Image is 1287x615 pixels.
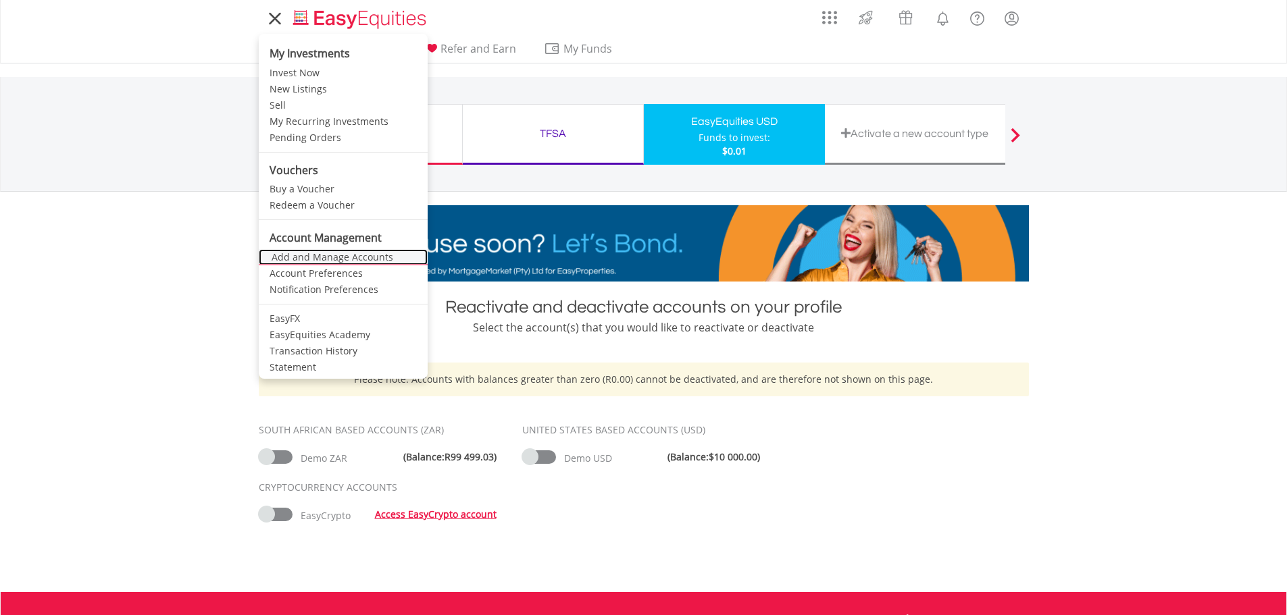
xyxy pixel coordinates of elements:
a: Redeem a Voucher [259,197,428,213]
a: Buy a Voucher [259,181,428,197]
span: $10 000.00 [709,450,757,463]
div: Please note: Accounts with balances greater than zero (R0.00) cannot be deactivated, and are ther... [259,363,1029,396]
span: (Balance: ) [403,450,497,464]
span: $0.01 [722,144,747,157]
a: Notifications [926,3,960,30]
div: SOUTH AFRICAN BASED ACCOUNTS (ZAR) [259,423,502,437]
a: Add and Manage Accounts [259,249,428,265]
div: Funds to invest: [699,131,770,144]
a: FAQ's and Support [960,3,994,30]
a: My Profile [994,3,1029,33]
a: Refer and Earn [418,42,522,63]
img: thrive-v2.svg [855,7,877,28]
div: EasyEquities USD [652,112,817,131]
div: CRYPTOCURRENCY ACCOUNTS [259,481,502,494]
a: Transaction History [259,343,428,359]
li: My Investments [259,37,428,65]
div: Reactivate and deactivate accounts on your profile [259,295,1029,319]
span: Demo USD [564,452,612,464]
a: Pending Orders [259,130,428,146]
a: Invest Now [259,65,428,81]
a: EasyEquities Academy [259,327,428,343]
span: EasyCrypto [301,509,351,522]
a: My Recurring Investments [259,113,428,130]
li: Account Management [259,226,428,249]
img: EasyMortage Promotion Banner [259,205,1029,282]
div: TFSA [471,124,635,143]
a: Notification Preferences [259,282,428,298]
span: R99 499.03 [445,450,494,463]
img: EasyEquities_Logo.png [291,8,432,30]
a: AppsGrid [813,3,846,25]
a: Vouchers [886,3,926,28]
div: Select the account(s) that you would like to reactivate or deactivate [259,319,1029,336]
img: vouchers-v2.svg [894,7,917,28]
a: Account Preferences [259,265,428,282]
span: (Balance: ) [667,450,760,464]
a: Statement [259,359,428,375]
a: New Listings [259,81,428,97]
a: Home page [288,3,432,30]
a: EasyFX [259,311,428,327]
li: Vouchers [259,159,428,182]
span: My Funds [544,40,632,57]
a: Sell [259,97,428,113]
div: Activate a new account type [833,124,997,143]
span: Demo ZAR [301,452,347,464]
span: Refer and Earn [440,41,516,56]
img: grid-menu-icon.svg [822,10,837,25]
div: UNITED STATES BASED ACCOUNTS (USD) [522,423,765,437]
a: Access EasyCrypto account [375,508,497,520]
